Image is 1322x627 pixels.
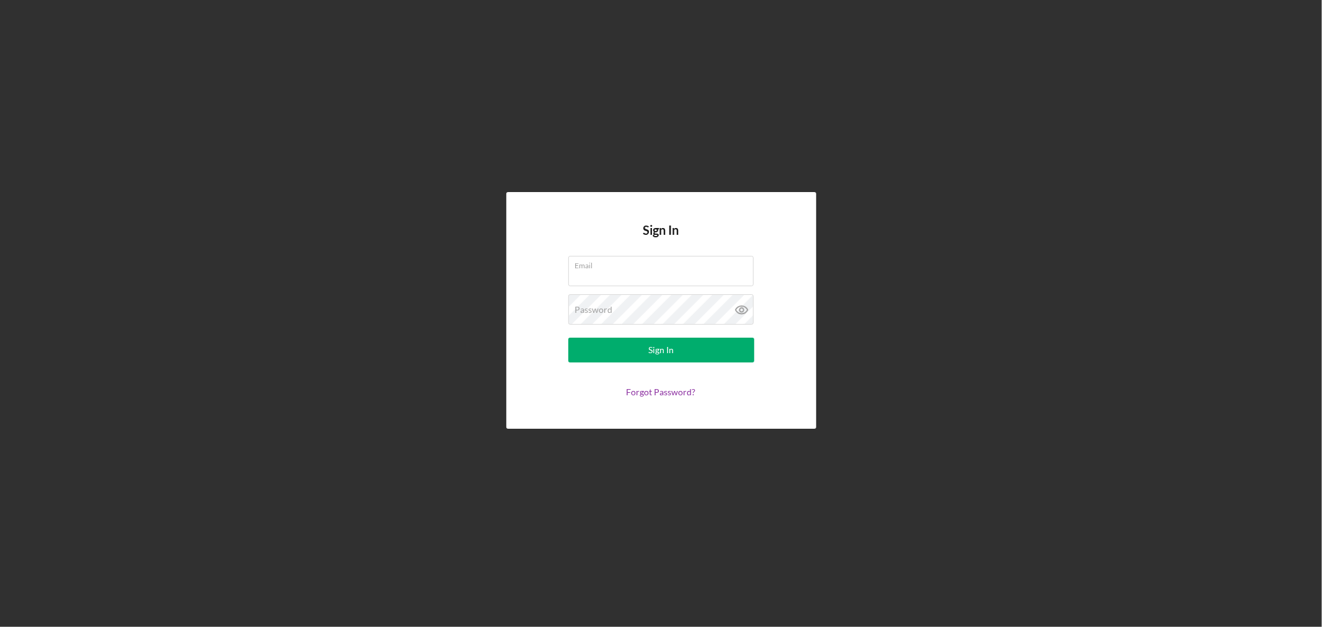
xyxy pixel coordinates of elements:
[643,223,679,256] h4: Sign In
[575,256,754,270] label: Email
[568,338,754,362] button: Sign In
[648,338,674,362] div: Sign In
[627,387,696,397] a: Forgot Password?
[575,305,613,315] label: Password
